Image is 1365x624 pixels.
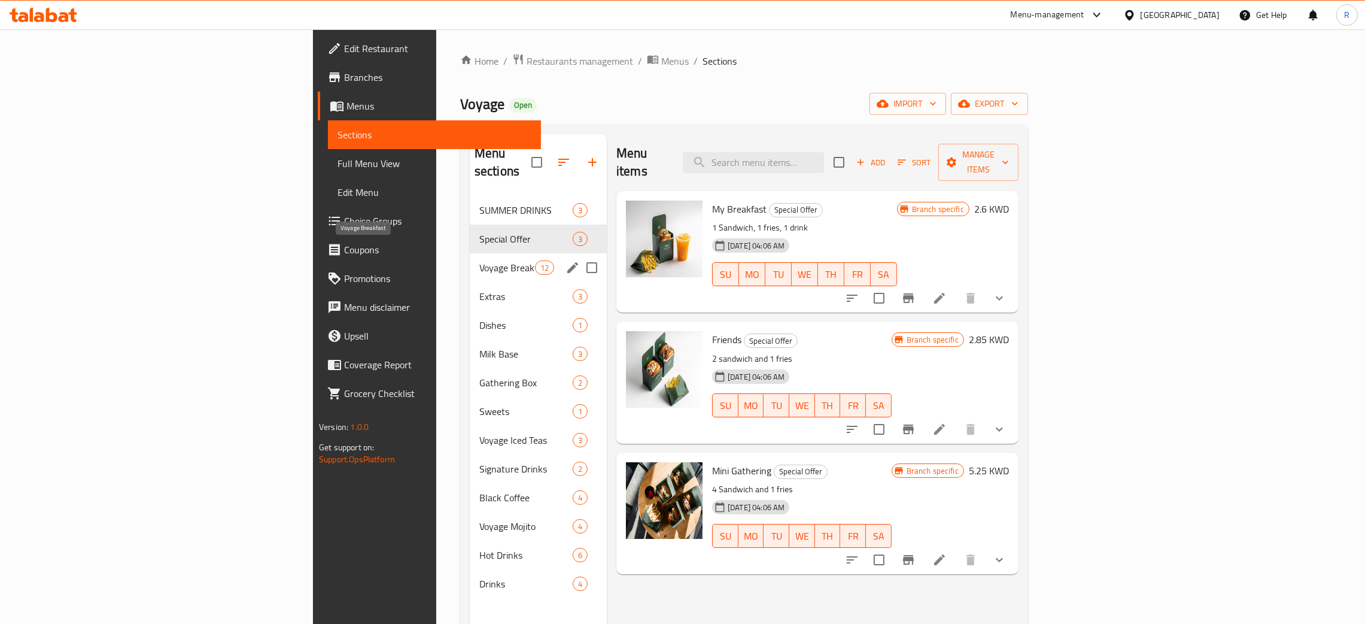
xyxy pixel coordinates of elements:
button: sort-choices [838,415,867,444]
span: SU [718,397,734,414]
button: TU [764,393,789,417]
button: WE [789,393,815,417]
button: MO [738,524,764,548]
span: SU [718,528,734,545]
span: WE [794,397,810,414]
span: 3 [573,234,587,245]
span: Select all sections [524,150,549,175]
img: My Breakfast [626,201,703,277]
button: MO [739,262,765,286]
span: Drinks [479,577,573,591]
span: Branch specific [902,465,963,477]
button: Branch-specific-item [894,546,923,574]
button: Branch-specific-item [894,415,923,444]
span: My Breakfast [712,200,767,218]
button: SA [866,524,892,548]
span: [DATE] 04:06 AM [723,371,789,383]
span: FR [849,266,866,283]
button: FR [840,524,866,548]
button: Manage items [938,144,1019,181]
span: Edit Restaurant [344,41,531,56]
span: [DATE] 04:06 AM [723,240,789,252]
span: Branch specific [902,334,963,346]
span: Voyage Mojito [479,519,573,534]
h6: 2.85 KWD [969,331,1009,348]
span: TU [768,528,785,545]
a: Promotions [318,264,541,293]
span: Milk Base [479,347,573,361]
span: FR [845,397,861,414]
span: Black Coffee [479,490,573,505]
button: Add [852,153,890,172]
img: Friends [626,331,703,408]
button: SU [712,524,738,548]
span: Upsell [344,329,531,343]
div: items [573,375,588,390]
a: Edit Menu [328,178,541,207]
span: Menus [661,54,689,68]
span: Get support on: [319,440,374,455]
a: Menu disclaimer [318,293,541,322]
div: items [573,289,588,304]
button: show more [985,415,1014,444]
span: R [1344,8,1349,22]
div: Special Offer [479,232,573,246]
span: 3 [573,435,587,446]
button: show more [985,284,1014,313]
span: Friends [712,331,741,349]
div: items [573,232,588,246]
button: FR [844,262,871,286]
span: Grocery Checklist [344,386,531,401]
span: SU [718,266,734,283]
span: Version: [319,419,348,435]
span: 4 [573,578,587,590]
button: delete [956,284,985,313]
span: Restaurants management [527,54,633,68]
div: Dishes [479,318,573,332]
span: MO [743,397,759,414]
p: 2 sandwich and 1 fries [712,352,892,366]
span: 4 [573,492,587,504]
img: Mini Gathering [626,462,703,539]
span: TH [823,266,840,283]
span: Full Menu View [338,156,531,171]
div: Dishes1 [470,311,607,340]
span: Select to update [867,286,892,311]
span: [DATE] 04:06 AM [723,502,789,513]
span: 3 [573,205,587,216]
nav: breadcrumb [460,53,1028,69]
span: Menus [346,99,531,113]
span: Mini Gathering [712,462,771,480]
div: Black Coffee4 [470,483,607,512]
span: Sweets [479,404,573,419]
span: MO [744,266,761,283]
a: Branches [318,63,541,92]
div: Special Offer [744,334,798,348]
div: items [573,490,588,505]
li: / [694,54,698,68]
span: Voyage Iced Teas [479,433,573,447]
a: Edit menu item [932,422,947,437]
a: Coupons [318,235,541,264]
span: MO [743,528,759,545]
span: Branches [344,70,531,84]
a: Coverage Report [318,350,541,379]
button: TH [818,262,844,286]
button: SA [871,262,897,286]
svg: Show Choices [992,291,1007,305]
div: items [573,404,588,419]
span: Sort items [890,153,938,172]
button: delete [956,415,985,444]
span: Extras [479,289,573,304]
svg: Show Choices [992,422,1007,437]
button: edit [564,259,582,277]
div: items [573,433,588,447]
button: FR [840,393,866,417]
div: Drinks4 [470,570,607,598]
button: delete [956,546,985,574]
h6: 2.6 KWD [974,201,1009,217]
button: Branch-specific-item [894,284,923,313]
p: 1 Sandwich, 1 fries, 1 drink [712,220,897,235]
